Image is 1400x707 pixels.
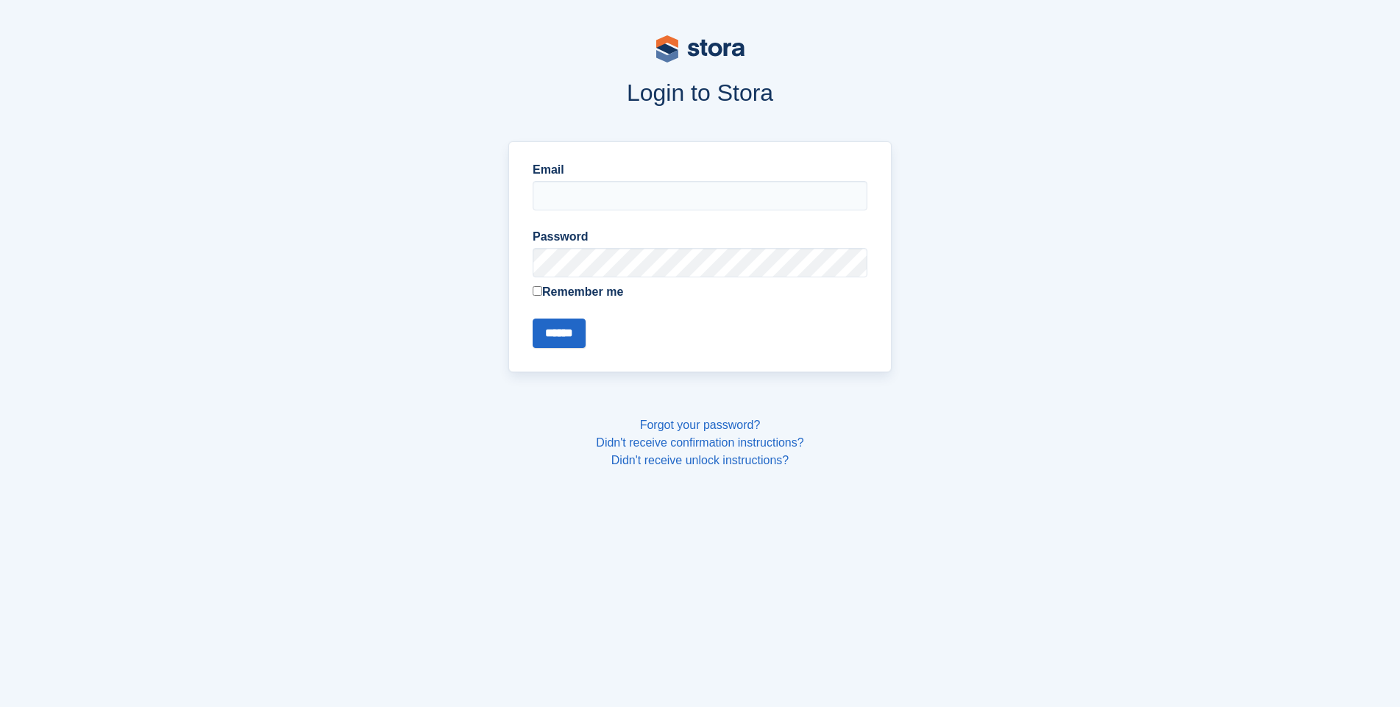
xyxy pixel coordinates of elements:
[533,161,867,179] label: Email
[533,283,867,301] label: Remember me
[640,419,761,431] a: Forgot your password?
[596,436,803,449] a: Didn't receive confirmation instructions?
[656,35,745,63] img: stora-logo-53a41332b3708ae10de48c4981b4e9114cc0af31d8433b30ea865607fb682f29.svg
[228,79,1173,106] h1: Login to Stora
[611,454,789,466] a: Didn't receive unlock instructions?
[533,228,867,246] label: Password
[533,286,542,296] input: Remember me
